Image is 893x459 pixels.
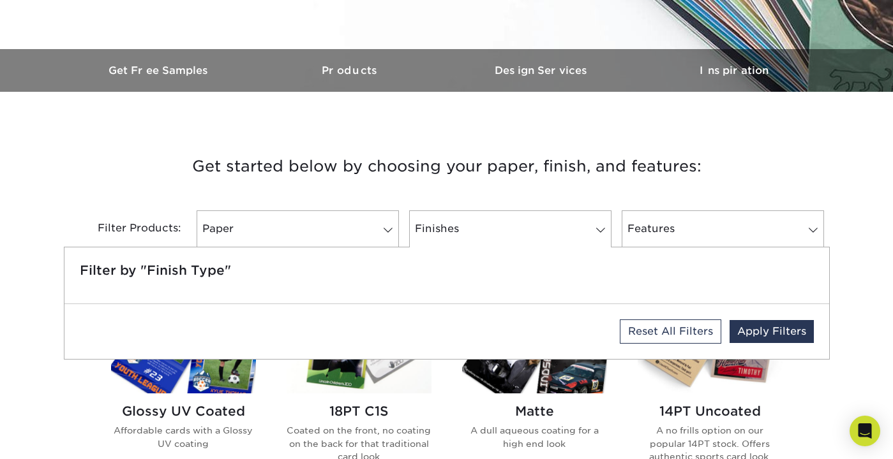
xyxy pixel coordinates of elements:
a: Get Free Samples [64,49,255,92]
h3: Get started below by choosing your paper, finish, and features: [73,138,820,195]
p: A dull aqueous coating for a high end look [462,424,607,450]
h2: 14PT Uncoated [638,404,783,419]
h2: Glossy UV Coated [111,404,256,419]
p: Affordable cards with a Glossy UV coating [111,424,256,450]
h2: Matte [462,404,607,419]
h2: 18PT C1S [287,404,431,419]
a: Reset All Filters [620,319,721,344]
a: Apply Filters [730,320,814,343]
h3: Design Services [447,64,638,76]
a: Inspiration [638,49,830,92]
div: Open Intercom Messenger [850,416,880,446]
a: Paper [197,210,399,247]
h3: Inspiration [638,64,830,76]
h5: Filter by "Finish Type" [80,263,814,278]
a: Features [622,210,824,247]
h3: Products [255,64,447,76]
h3: Get Free Samples [64,64,255,76]
a: Finishes [409,210,612,247]
a: Products [255,49,447,92]
a: Design Services [447,49,638,92]
div: Filter Products: [64,210,191,247]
